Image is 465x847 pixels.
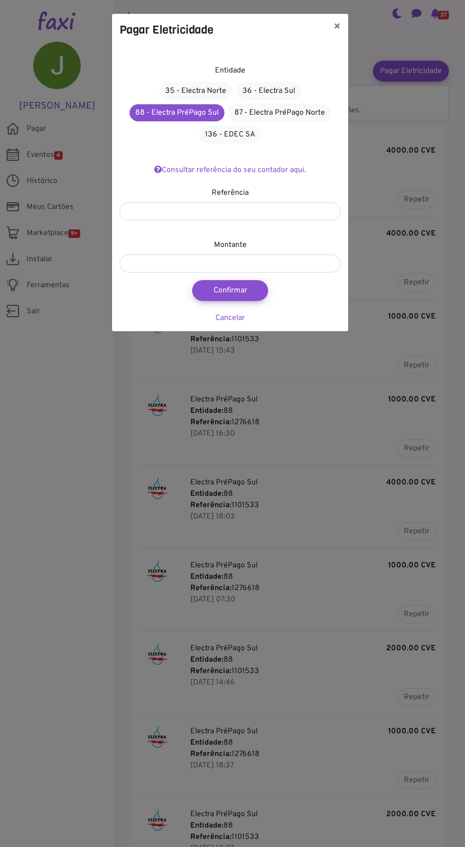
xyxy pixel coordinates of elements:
[120,21,214,38] h4: Pagar Eletricidade
[199,126,261,144] a: 136 - EDEC SA
[236,82,301,100] a: 36 - Electra Sul
[214,239,247,251] label: Montante
[215,313,245,323] a: Cancelar
[130,104,224,121] a: 88 - Electra PréPago Sul
[159,82,232,100] a: 35 - Electra Norte
[215,65,245,76] label: Entidade
[228,104,331,122] a: 87 - Electra PréPago Norte
[212,187,249,199] label: Referência
[192,280,268,301] button: Confirmar
[326,14,348,40] button: ×
[154,165,306,175] a: Consultar referência do seu contador aqui.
